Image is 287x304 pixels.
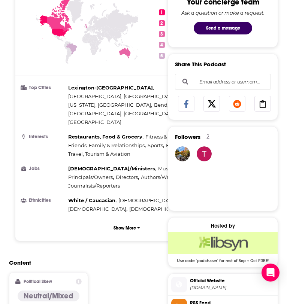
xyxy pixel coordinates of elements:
span: [GEOGRAPHIC_DATA], [GEOGRAPHIC_DATA] [68,93,177,99]
span: , [145,133,181,141]
span: , [141,173,180,182]
span: [GEOGRAPHIC_DATA] [68,119,121,125]
img: T-Bine [197,146,212,161]
span: Friends, Family & Relationships [68,142,145,148]
span: [US_STATE], [GEOGRAPHIC_DATA] [68,102,151,108]
a: Libsyn Deal: Use code: 'podchaser' for rest of Sep + Oct FREE! [168,232,278,262]
span: Sports [148,142,163,148]
img: Dogdayburn [175,146,190,161]
span: [DEMOGRAPHIC_DATA] [68,206,126,212]
span: , [68,196,117,205]
span: , [68,109,178,118]
span: , [68,133,143,141]
span: , [118,196,178,205]
span: , [154,101,224,109]
span: Authors/Writers [141,174,179,180]
a: Share on X/Twitter [203,96,220,112]
h2: Political Skew [24,279,52,284]
span: [DEMOGRAPHIC_DATA] [129,206,187,212]
h4: Neutral/Mixed [24,291,73,301]
button: Show More [21,221,232,235]
span: Restaurants, Food & Grocery [68,134,142,140]
span: [DEMOGRAPHIC_DATA]/Ministers [68,165,155,171]
span: , [68,101,152,109]
span: , [68,164,156,173]
a: Official Website[DOMAIN_NAME] [171,277,275,292]
span: , [68,92,178,101]
a: Share on Reddit [229,96,245,112]
p: Show More [114,225,136,231]
span: 5 [159,53,165,59]
span: , [68,141,146,150]
span: [GEOGRAPHIC_DATA], [GEOGRAPHIC_DATA] [68,110,177,116]
span: Directors [116,174,138,180]
span: Fitness & Yoga [145,134,180,140]
input: Email address or username... [181,74,265,89]
span: , [158,164,184,173]
a: Share on Facebook [178,96,194,112]
span: Lexington-[GEOGRAPHIC_DATA] [68,85,153,91]
div: Hosted by [168,223,278,229]
span: 3 [159,31,165,37]
a: Copy Link [254,96,271,112]
div: Open Intercom Messenger [262,264,280,282]
span: , [148,141,164,150]
span: Musicians [158,165,182,171]
span: Followers [175,133,200,140]
span: , [68,83,154,92]
div: Ask a question or make a request. [181,10,265,16]
span: , [116,173,139,182]
span: 4 [159,42,165,48]
span: Healthy Lifestyle [166,142,207,148]
span: 2 [159,20,165,26]
h3: Interests [21,134,65,139]
span: Bend, [GEOGRAPHIC_DATA] [154,102,223,108]
img: Libsyn Deal: Use code: 'podchaser' for rest of Sep + Oct FREE! [168,232,278,254]
span: [DEMOGRAPHIC_DATA] [118,197,176,203]
span: 1 [159,9,165,15]
h3: Share This Podcast [175,61,226,68]
span: Official Website [190,277,275,284]
span: , [166,141,208,150]
h3: Top Cities [21,85,65,90]
span: , [68,173,114,182]
button: Send a message [194,22,252,34]
div: Search followers [175,74,271,90]
span: , [68,205,127,213]
h3: Ethnicities [21,198,65,203]
h2: Content [9,259,239,266]
span: Journalists/Reporters [68,183,120,189]
div: 2 [206,133,209,140]
span: wildhealth.com [190,285,275,291]
span: Use code: 'podchaser' for rest of Sep + Oct FREE! [168,254,278,263]
span: White / Caucasian [68,197,115,203]
span: Travel, Tourism & Aviation [68,151,130,157]
span: Principals/Owners [68,174,113,180]
h3: Jobs [21,166,65,171]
